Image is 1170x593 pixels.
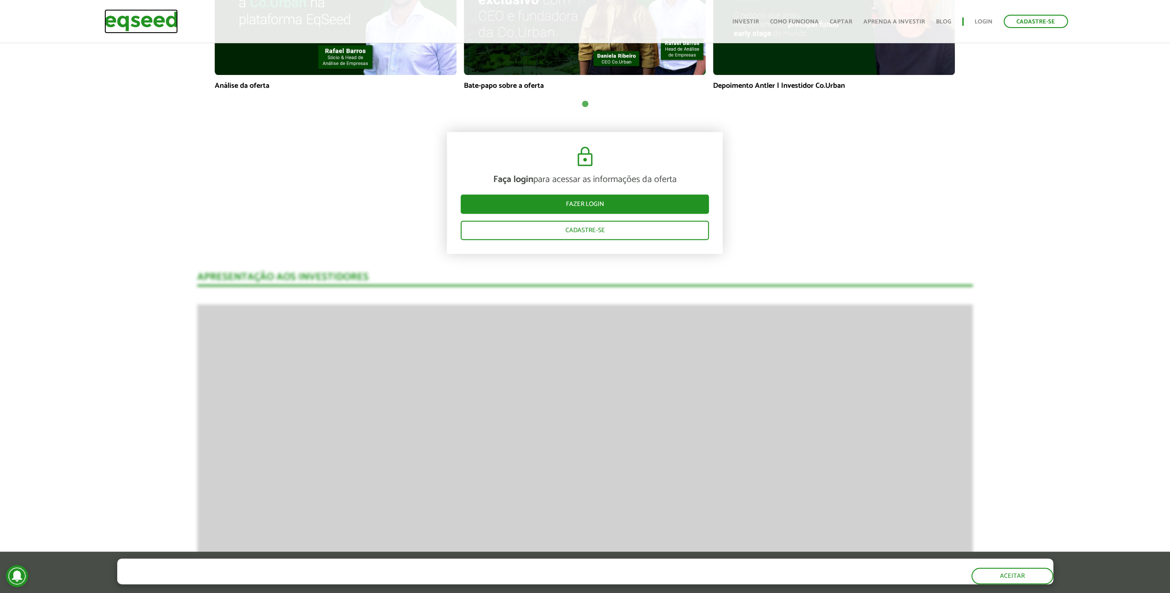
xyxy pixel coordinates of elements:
[770,19,819,25] a: Como funciona
[713,81,955,90] p: Depoimento Antler | Investidor Co.Urban
[574,146,596,168] img: cadeado.svg
[117,575,450,584] p: Ao clicar em "aceitar", você aceita nossa .
[580,100,589,109] button: 1 of 1
[464,81,706,90] p: Bate-papo sobre a oferta
[975,19,993,25] a: Login
[215,81,457,90] p: Análise da oferta
[461,174,709,185] p: para acessar as informações da oferta
[971,568,1053,584] button: Aceitar
[461,194,709,214] a: Fazer login
[863,19,925,25] a: Aprenda a investir
[461,221,709,240] a: Cadastre-se
[104,9,178,34] img: EqSeed
[830,19,852,25] a: Captar
[493,172,533,187] strong: Faça login
[1004,15,1068,28] a: Cadastre-se
[936,19,951,25] a: Blog
[117,559,450,573] h5: O site da EqSeed utiliza cookies para melhorar sua navegação.
[732,19,759,25] a: Investir
[239,576,345,584] a: política de privacidade e de cookies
